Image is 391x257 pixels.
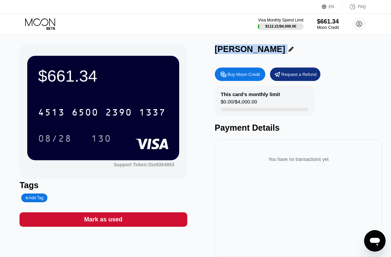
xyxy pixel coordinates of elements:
[86,130,116,147] div: 130
[221,99,257,108] div: $0.00 / $4,000.00
[221,91,280,97] div: This card’s monthly limit
[38,108,65,119] div: 4513
[84,216,122,223] div: Mark as used
[317,18,339,30] div: $661.34Moon Credit
[19,180,187,190] div: Tags
[38,67,168,85] div: $661.34
[215,68,265,81] div: Buy Moon Credit
[215,123,382,133] div: Payment Details
[220,150,377,169] div: You have no transactions yet
[114,162,174,167] div: Support Token:31e9364953
[342,3,366,10] div: FAQ
[329,4,335,9] div: EN
[317,25,339,30] div: Moon Credit
[265,24,296,28] div: $112.21 / $4,000.00
[322,3,342,10] div: EN
[317,18,339,25] div: $661.34
[34,104,170,121] div: 4513650023901337
[25,196,43,200] div: Add Tag
[270,68,320,81] div: Request a Refund
[91,134,111,145] div: 130
[281,72,317,77] div: Request a Refund
[139,108,166,119] div: 1337
[364,230,386,252] iframe: Schaltfläche zum Öffnen des Messaging-Fensters
[19,212,187,227] div: Mark as used
[33,130,77,147] div: 08/28
[72,108,99,119] div: 6500
[358,4,366,9] div: FAQ
[21,194,47,202] div: Add Tag
[38,134,72,145] div: 08/28
[215,44,285,54] div: [PERSON_NAME]
[105,108,132,119] div: 2390
[228,72,260,77] div: Buy Moon Credit
[114,162,174,167] div: Support Token: 31e9364953
[258,18,303,30] div: Visa Monthly Spend Limit$112.21/$4,000.00
[258,18,303,23] div: Visa Monthly Spend Limit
